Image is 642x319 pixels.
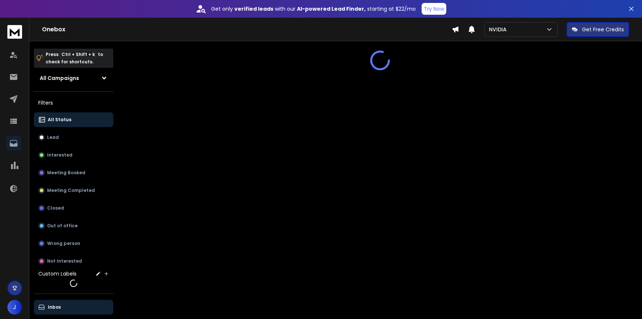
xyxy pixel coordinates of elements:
h3: Custom Labels [38,270,77,277]
span: Ctrl + Shift + k [60,50,96,59]
strong: verified leads [234,5,273,13]
button: Out of office [34,218,113,233]
button: Closed [34,201,113,215]
button: Interested [34,148,113,162]
button: All Campaigns [34,71,113,85]
strong: AI-powered Lead Finder, [297,5,366,13]
p: Not Interested [47,258,82,264]
h3: Filters [34,98,113,108]
p: Try Now [424,5,444,13]
p: Lead [47,134,59,140]
p: Inbox [48,304,61,310]
h1: Onebox [42,25,452,34]
button: Wrong person [34,236,113,251]
p: Get Free Credits [582,26,624,33]
button: Not Interested [34,254,113,269]
p: Interested [47,152,72,158]
button: J [7,300,22,315]
p: NVIDIA [489,26,510,33]
button: Lead [34,130,113,145]
button: Inbox [34,300,113,315]
p: Closed [47,205,64,211]
button: Try Now [422,3,446,15]
button: Meeting Booked [34,165,113,180]
p: Press to check for shortcuts. [46,51,103,66]
p: Wrong person [47,241,80,246]
p: Out of office [47,223,78,229]
h1: All Campaigns [40,74,79,82]
button: All Status [34,112,113,127]
p: All Status [48,117,71,123]
p: Get only with our starting at $22/mo [211,5,416,13]
p: Meeting Booked [47,170,85,176]
img: logo [7,25,22,39]
p: Meeting Completed [47,187,95,193]
button: Meeting Completed [34,183,113,198]
button: Get Free Credits [567,22,629,37]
